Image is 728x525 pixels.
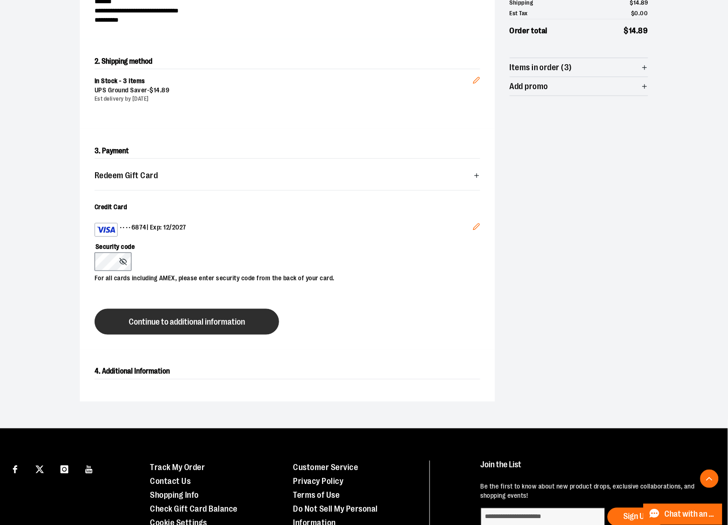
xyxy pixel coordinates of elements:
p: Be the first to know about new product drops, exclusive collaborations, and shopping events! [481,483,710,501]
span: . [639,10,641,17]
img: Twitter [36,465,44,474]
button: Back To Top [700,470,719,488]
a: Terms of Use [293,491,340,500]
button: Redeem Gift Card [95,166,480,185]
span: Items in order (3) [510,63,572,72]
button: Add promo [510,77,648,96]
span: . [637,26,639,35]
a: Privacy Policy [293,477,344,486]
h2: 3. Payment [95,144,480,159]
span: Chat with an Expert [665,510,717,519]
img: Visa card example showing the 16-digit card number on the front of the card [97,224,115,235]
span: Continue to additional information [129,318,245,327]
button: Continue to additional information [95,309,279,335]
a: Visit our Instagram page [56,461,72,477]
span: Credit Card [95,203,127,211]
a: Customer Service [293,463,358,472]
div: UPS Ground Saver - [95,86,473,95]
span: Sign Up [624,512,649,521]
button: Items in order (3) [510,58,648,77]
a: Shopping Info [150,491,199,500]
button: Edit [465,216,488,241]
span: 89 [638,26,648,35]
button: Chat with an Expert [644,504,723,525]
h4: Join the List [481,461,710,478]
a: Visit our Facebook page [7,461,23,477]
button: Edit [465,62,488,94]
a: Visit our Youtube page [81,461,97,477]
span: Est Tax [510,9,528,18]
a: Track My Order [150,463,205,472]
h2: 4. Additional Information [95,364,480,380]
h2: 2. Shipping method [95,54,480,69]
a: Contact Us [150,477,191,486]
span: 14 [154,86,160,94]
span: 0 [635,10,639,17]
span: Redeem Gift Card [95,171,158,180]
span: $ [150,86,154,94]
a: Check Gift Card Balance [150,505,238,514]
span: 00 [640,10,648,17]
span: $ [624,26,629,35]
span: Add promo [510,82,548,91]
a: Visit our X page [32,461,48,477]
div: Est delivery by [DATE] [95,95,473,103]
span: . [160,86,162,94]
span: $ [632,10,635,17]
label: Security code [95,237,471,253]
span: Order total [510,25,548,37]
p: For all cards including AMEX, please enter security code from the back of your card. [95,271,471,283]
div: In Stock - 3 items [95,77,473,86]
div: •••• 6874 | Exp: 12/2027 [95,223,473,237]
span: 14 [629,26,637,35]
span: 89 [162,86,170,94]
